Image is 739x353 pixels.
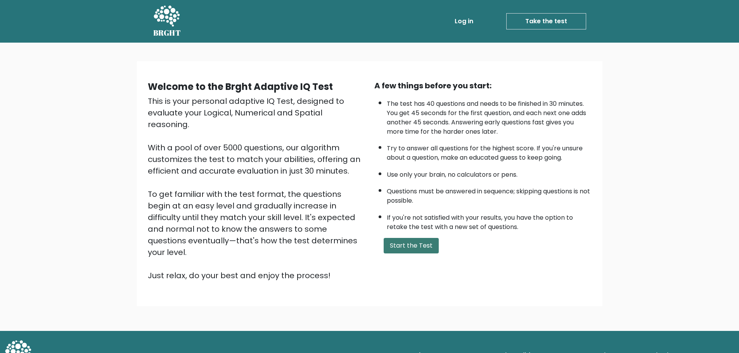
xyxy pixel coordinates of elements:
[148,80,333,93] b: Welcome to the Brght Adaptive IQ Test
[387,140,592,162] li: Try to answer all questions for the highest score. If you're unsure about a question, make an edu...
[148,95,365,281] div: This is your personal adaptive IQ Test, designed to evaluate your Logical, Numerical and Spatial ...
[387,166,592,179] li: Use only your brain, no calculators or pens.
[387,209,592,232] li: If you're not satisfied with your results, you have the option to retake the test with a new set ...
[153,3,181,40] a: BRGHT
[384,238,439,253] button: Start the Test
[506,13,586,29] a: Take the test
[387,183,592,205] li: Questions must be answered in sequence; skipping questions is not possible.
[153,28,181,38] h5: BRGHT
[374,80,592,91] div: A few things before you start:
[387,95,592,136] li: The test has 40 questions and needs to be finished in 30 minutes. You get 45 seconds for the firs...
[452,14,476,29] a: Log in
